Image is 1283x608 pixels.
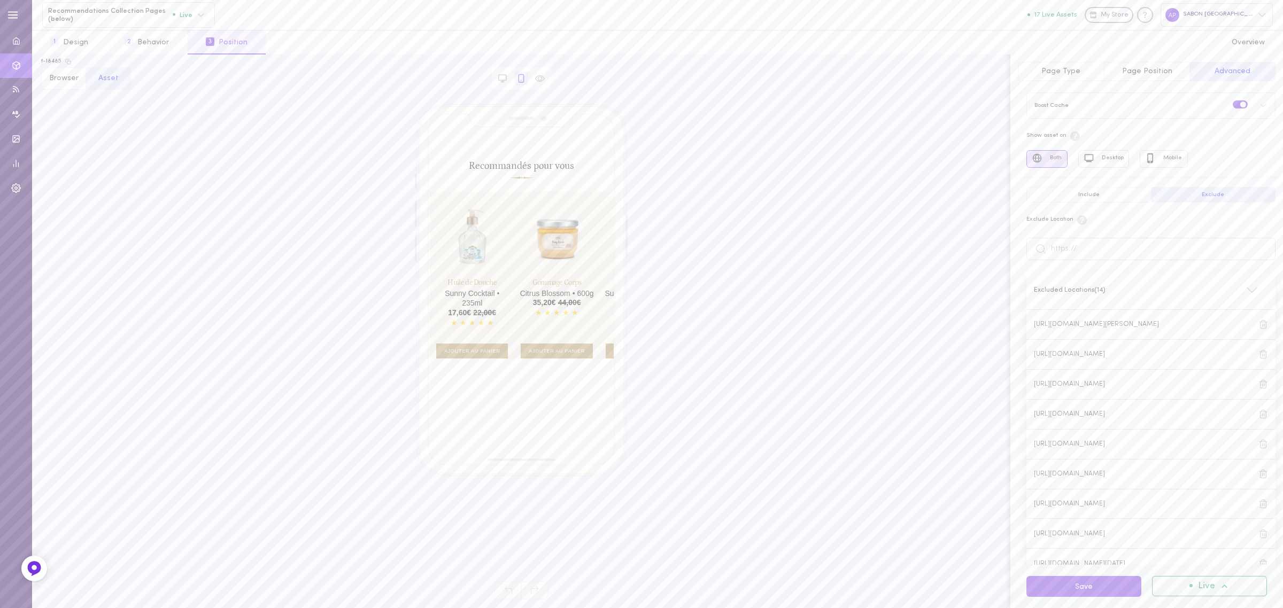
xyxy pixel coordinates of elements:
[1137,7,1153,23] div: Knowledge center
[551,299,555,307] span: €
[516,192,597,358] div: AJOUTER AU PANIER
[601,192,682,358] div: AJOUTER AU PANIER
[1034,471,1105,477] span: [URL][DOMAIN_NAME]
[1085,7,1133,23] a: My Store
[473,308,492,317] span: 22,00
[521,581,548,599] span: Redo
[1026,576,1141,597] button: Save
[26,560,42,576] img: Feedback Button
[1034,351,1105,357] span: [URL][DOMAIN_NAME]
[188,30,266,54] button: 3Position
[532,299,551,307] span: 35,20
[1152,576,1267,596] button: Live
[1151,187,1276,202] button: Exclude
[1026,187,1151,202] button: Include
[86,67,131,90] button: Asset
[1122,67,1172,75] span: Page Position
[1026,215,1073,224] span: Exclude Location
[1140,150,1188,168] button: Mobile
[521,344,593,358] span: AJOUTER AU PANIER
[558,299,576,307] span: 44,00
[1076,216,1088,222] span: Choose specific pages in which the asset will not be displayed
[1027,11,1077,18] button: 17 Live Assets
[206,37,214,46] span: 3
[604,289,678,298] h4: Sunny Cocktail • 320g
[1101,11,1129,20] span: My Store
[106,30,187,54] button: 2Behavior
[605,344,677,358] span: AJOUTER AU PANIER
[1026,150,1068,168] button: Both
[576,299,581,307] span: €
[1215,67,1250,75] span: Advanced
[125,37,133,46] span: 2
[1026,131,1066,140] span: Show asset on
[1034,381,1105,387] span: [URL][DOMAIN_NAME]
[1034,411,1105,417] span: [URL][DOMAIN_NAME]
[520,289,594,298] h4: Citrus Blossom • 600g
[520,278,594,289] h3: Gommage Corps
[1078,150,1130,168] button: Desktop
[435,289,509,308] h4: Sunny Cocktail • 235ml
[173,11,192,18] span: Live
[492,308,496,317] span: €
[48,7,173,24] span: Recommendations Collection Pages (below)
[1069,132,1081,138] span: Choose if you want to display your asset on Mobile only or Desktop only
[41,67,86,90] button: Browser
[442,161,601,179] h2: Recommandés pour vous
[432,192,512,358] div: AJOUTER AU PANIER
[1034,501,1105,507] span: [URL][DOMAIN_NAME]
[1104,62,1190,81] button: Page Position
[494,581,521,599] span: Undo
[1198,582,1215,591] span: Live
[1161,3,1273,26] div: SABON [GEOGRAPHIC_DATA]
[467,308,471,317] span: €
[50,37,59,46] span: 1
[1027,11,1085,19] a: 17 Live Assets
[41,58,61,65] div: f-18485
[1041,67,1080,75] span: Page Type
[1034,560,1125,567] span: [URL][DOMAIN_NAME][DATE]
[1034,531,1105,537] span: [URL][DOMAIN_NAME]
[1026,238,1276,260] input: https://
[604,278,678,289] h3: Gommage Corps
[1034,321,1159,328] span: [URL][DOMAIN_NAME][PERSON_NAME]
[448,308,467,317] span: 17,60
[436,344,508,358] span: AJOUTER AU PANIER
[435,278,509,289] h3: Huile de Douche
[1214,30,1283,54] button: Overview
[1034,441,1105,447] span: [URL][DOMAIN_NAME]
[32,30,106,54] button: 1Design
[1034,287,1106,293] span: Excluded Locations ( 14 )
[1034,103,1069,108] div: Boost Cache
[1189,62,1276,81] button: Advanced
[1018,62,1104,81] button: Page Type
